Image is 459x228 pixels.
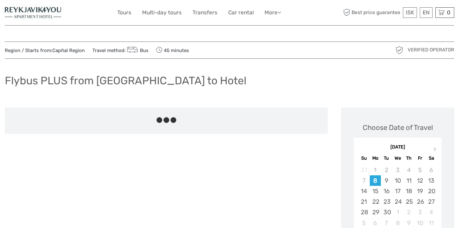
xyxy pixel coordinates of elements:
div: Choose Saturday, October 4th, 2025 [426,207,437,217]
a: Transfers [193,8,217,17]
div: Choose Sunday, September 28th, 2025 [358,207,369,217]
span: 0 [446,9,451,16]
img: verified_operator_grey_128.png [394,45,404,55]
div: Choose Monday, September 15th, 2025 [370,186,381,196]
a: Bus [126,48,149,53]
div: Not available Tuesday, September 2nd, 2025 [381,165,392,175]
div: Not available Thursday, September 4th, 2025 [403,165,414,175]
div: Choose Thursday, September 18th, 2025 [403,186,414,196]
div: Not available Friday, September 5th, 2025 [414,165,426,175]
div: Choose Friday, September 19th, 2025 [414,186,426,196]
h1: Flybus PLUS from [GEOGRAPHIC_DATA] to Hotel [5,74,246,87]
div: Not available Wednesday, September 3rd, 2025 [392,165,403,175]
span: ISK [406,9,414,16]
span: Verified Operator [408,47,454,53]
span: Travel method: [92,46,149,55]
div: Choose Tuesday, September 30th, 2025 [381,207,392,217]
div: Not available Monday, September 1st, 2025 [370,165,381,175]
a: More [265,8,281,17]
a: Car rental [228,8,254,17]
div: Choose Monday, September 8th, 2025 [370,175,381,186]
div: Mo [370,154,381,163]
div: Choose Saturday, September 27th, 2025 [426,196,437,207]
div: Choose Tuesday, September 23rd, 2025 [381,196,392,207]
div: Choose Wednesday, September 10th, 2025 [392,175,403,186]
div: Not available Saturday, September 6th, 2025 [426,165,437,175]
div: Choose Saturday, September 20th, 2025 [426,186,437,196]
a: Capital Region [52,48,85,53]
span: Best price guarantee [342,7,402,18]
div: Choose Wednesday, September 17th, 2025 [392,186,403,196]
button: Next Month [431,146,441,156]
a: Tours [117,8,131,17]
div: Choose Friday, October 3rd, 2025 [414,207,426,217]
div: Choose Thursday, September 11th, 2025 [403,175,414,186]
div: Choose Tuesday, September 9th, 2025 [381,175,392,186]
span: 45 minutes [156,46,189,55]
span: Region / Starts from: [5,47,85,54]
div: Su [358,154,369,163]
div: Fr [414,154,426,163]
div: Choose Saturday, September 13th, 2025 [426,175,437,186]
div: Choose Wednesday, October 1st, 2025 [392,207,403,217]
div: Choose Monday, September 29th, 2025 [370,207,381,217]
div: Choose Sunday, September 21st, 2025 [358,196,369,207]
div: Not available Sunday, September 7th, 2025 [358,175,369,186]
div: Choose Sunday, September 14th, 2025 [358,186,369,196]
div: We [392,154,403,163]
div: Tu [381,154,392,163]
div: Choose Friday, September 12th, 2025 [414,175,426,186]
div: Choose Date of Travel [363,123,433,133]
div: Not available Sunday, August 31st, 2025 [358,165,369,175]
img: 6-361f32cd-14e7-48eb-9e68-625e5797bc9e_logo_small.jpg [5,5,61,20]
div: Choose Thursday, October 2nd, 2025 [403,207,414,217]
div: Th [403,154,414,163]
div: Sa [426,154,437,163]
div: EN [420,7,433,18]
div: Choose Monday, September 22nd, 2025 [370,196,381,207]
div: Choose Thursday, September 25th, 2025 [403,196,414,207]
a: Multi-day tours [142,8,182,17]
div: Choose Friday, September 26th, 2025 [414,196,426,207]
div: Choose Wednesday, September 24th, 2025 [392,196,403,207]
div: [DATE] [354,144,441,151]
div: Choose Tuesday, September 16th, 2025 [381,186,392,196]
